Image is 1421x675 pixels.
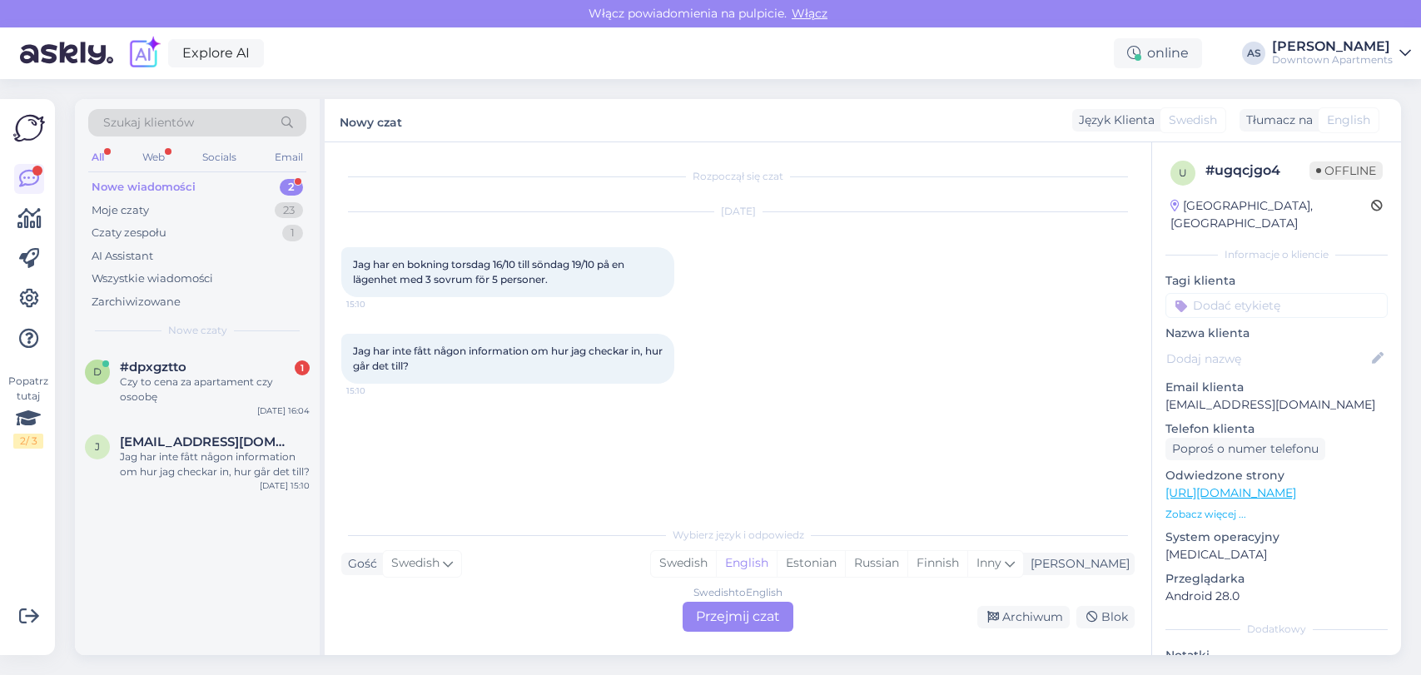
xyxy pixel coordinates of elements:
div: Jag har inte fått någon information om hur jag checkar in, hur går det till? [120,449,310,479]
span: #dpxgztto [120,360,186,375]
span: Nowe czaty [168,323,227,338]
div: 1 [295,360,310,375]
div: Swedish [651,551,716,576]
p: System operacyjny [1165,529,1388,546]
p: Notatki [1165,647,1388,664]
p: Telefon klienta [1165,420,1388,438]
span: j [95,440,100,453]
img: Askly Logo [13,112,45,144]
div: 1 [282,225,303,241]
div: Przejmij czat [683,602,793,632]
div: Moje czaty [92,202,149,219]
div: 23 [275,202,303,219]
span: Włącz [787,6,832,21]
div: Web [139,146,168,168]
div: Downtown Apartments [1272,53,1393,67]
span: Inny [976,555,1001,570]
div: [PERSON_NAME] [1272,40,1393,53]
span: janekedziora@hotmail.com [120,434,293,449]
div: All [88,146,107,168]
div: Czy to cena za apartament czy osoobę [120,375,310,405]
span: Jag har en bokning torsdag 16/10 till söndag 19/10 på en lägenhet med 3 sovrum för 5 personer. [353,258,627,285]
div: 2 [280,179,303,196]
input: Dodać etykietę [1165,293,1388,318]
div: Blok [1076,606,1135,628]
div: AS [1242,42,1265,65]
span: Offline [1309,161,1383,180]
div: Tłumacz na [1240,112,1313,129]
div: Zarchiwizowane [92,294,181,310]
div: Socials [199,146,240,168]
div: Dodatkowy [1165,622,1388,637]
div: [DATE] 16:04 [257,405,310,417]
div: Poproś o numer telefonu [1165,438,1325,460]
p: [EMAIL_ADDRESS][DOMAIN_NAME] [1165,396,1388,414]
span: Swedish [391,554,440,573]
div: Gość [341,555,377,573]
a: [URL][DOMAIN_NAME] [1165,485,1296,500]
div: [PERSON_NAME] [1024,555,1130,573]
div: Czaty zespołu [92,225,166,241]
div: Rozpoczął się czat [341,169,1135,184]
div: AI Assistant [92,248,153,265]
p: Zobacz więcej ... [1165,507,1388,522]
div: # ugqcjgo4 [1205,161,1309,181]
span: 15:10 [346,385,409,397]
div: Wszystkie wiadomości [92,270,213,287]
div: [DATE] [341,204,1135,219]
div: Popatrz tutaj [13,374,43,449]
div: online [1114,38,1202,68]
div: Russian [845,551,907,576]
label: Nowy czat [340,109,402,132]
div: 2 / 3 [13,434,43,449]
div: Wybierz język i odpowiedz [341,528,1135,543]
span: Jag har inte fått någon information om hur jag checkar in, hur går det till? [353,345,665,372]
span: English [1327,112,1370,129]
input: Dodaj nazwę [1166,350,1369,368]
span: d [93,365,102,378]
p: Android 28.0 [1165,588,1388,605]
p: Nazwa klienta [1165,325,1388,342]
div: Estonian [777,551,845,576]
p: Tagi klienta [1165,272,1388,290]
div: Informacje o kliencie [1165,247,1388,262]
div: Archiwum [977,606,1070,628]
div: Swedish to English [693,585,783,600]
span: Swedish [1169,112,1217,129]
a: [PERSON_NAME]Downtown Apartments [1272,40,1411,67]
p: [MEDICAL_DATA] [1165,546,1388,563]
div: [GEOGRAPHIC_DATA], [GEOGRAPHIC_DATA] [1170,197,1371,232]
span: Szukaj klientów [103,114,194,132]
div: Email [271,146,306,168]
div: Nowe wiadomości [92,179,196,196]
span: 15:10 [346,298,409,310]
p: Email klienta [1165,379,1388,396]
div: [DATE] 15:10 [260,479,310,492]
span: u [1179,166,1187,179]
div: English [716,551,777,576]
div: Język Klienta [1072,112,1155,129]
div: Finnish [907,551,967,576]
p: Odwiedzone strony [1165,467,1388,484]
a: Explore AI [168,39,264,67]
p: Przeglądarka [1165,570,1388,588]
img: explore-ai [127,36,161,71]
